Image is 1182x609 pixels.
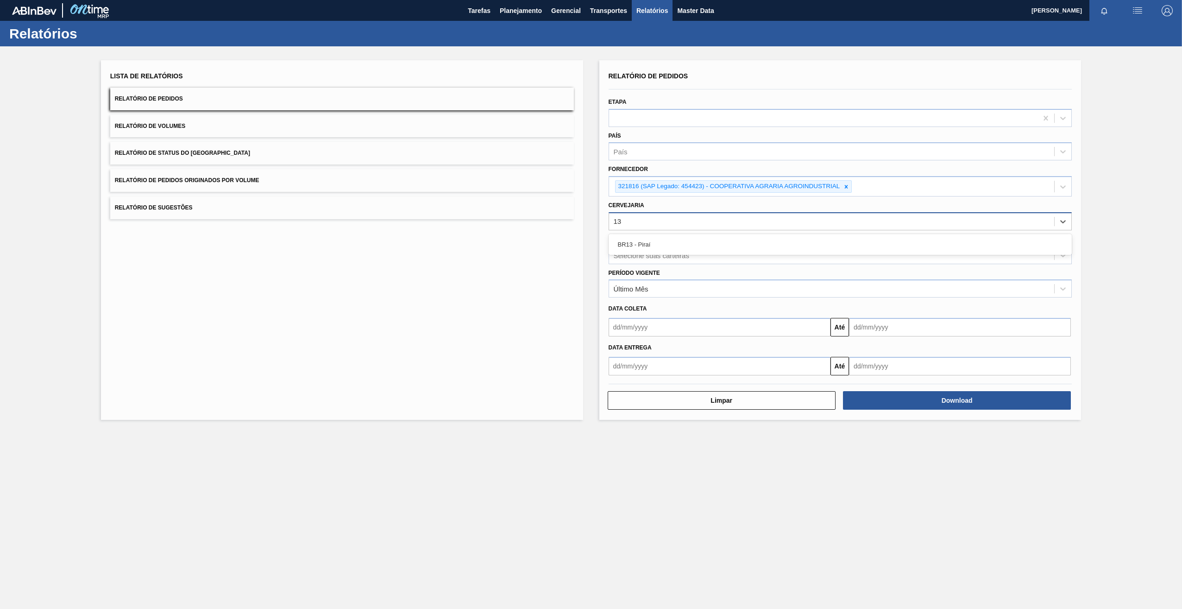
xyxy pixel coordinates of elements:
[616,181,842,192] div: 321816 (SAP Legado: 454423) - COOPERATIVA AGRARIA AGROINDUSTRIAL
[609,270,660,276] label: Período Vigente
[849,357,1071,375] input: dd/mm/yyyy
[609,357,830,375] input: dd/mm/yyyy
[609,318,830,336] input: dd/mm/yyyy
[830,318,849,336] button: Até
[110,197,574,219] button: Relatório de Sugestões
[1162,5,1173,16] img: Logout
[9,28,174,39] h1: Relatórios
[609,344,652,351] span: Data entrega
[609,202,644,209] label: Cervejaria
[115,123,185,129] span: Relatório de Volumes
[609,72,688,80] span: Relatório de Pedidos
[110,72,183,80] span: Lista de Relatórios
[115,177,259,184] span: Relatório de Pedidos Originados por Volume
[608,391,836,410] button: Limpar
[110,115,574,138] button: Relatório de Volumes
[110,88,574,110] button: Relatório de Pedidos
[609,133,621,139] label: País
[614,285,648,293] div: Último Mês
[590,5,627,16] span: Transportes
[849,318,1071,336] input: dd/mm/yyyy
[636,5,668,16] span: Relatórios
[609,166,648,172] label: Fornecedor
[110,142,574,165] button: Relatório de Status do [GEOGRAPHIC_DATA]
[551,5,581,16] span: Gerencial
[110,169,574,192] button: Relatório de Pedidos Originados por Volume
[614,251,689,259] div: Selecione suas carteiras
[830,357,849,375] button: Até
[468,5,490,16] span: Tarefas
[609,305,647,312] span: Data coleta
[115,204,193,211] span: Relatório de Sugestões
[677,5,714,16] span: Master Data
[1089,4,1119,17] button: Notificações
[609,236,1072,253] div: BR13 - Piraí
[609,99,627,105] label: Etapa
[12,6,57,15] img: TNhmsLtSVTkK8tSr43FrP2fwEKptu5GPRR3wAAAABJRU5ErkJggg==
[500,5,542,16] span: Planejamento
[115,95,183,102] span: Relatório de Pedidos
[115,150,250,156] span: Relatório de Status do [GEOGRAPHIC_DATA]
[614,148,628,156] div: País
[1132,5,1143,16] img: userActions
[843,391,1071,410] button: Download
